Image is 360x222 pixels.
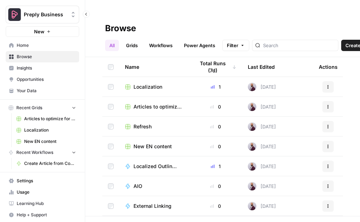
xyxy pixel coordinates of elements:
[195,143,236,150] div: 0
[13,136,79,147] a: New EN content
[248,83,276,91] div: [DATE]
[24,11,67,18] span: Preply Business
[24,127,76,133] span: Localization
[125,123,183,130] a: Refresh
[125,143,183,150] a: New EN content
[248,102,256,111] img: 61445erud2hss7yawz6txj1svo73
[17,76,76,83] span: Opportunities
[6,175,79,187] a: Settings
[133,202,171,210] span: External Linking
[16,149,53,156] span: Recent Workflows
[195,83,236,90] div: 1
[125,163,183,170] a: Localized Outline to Article
[6,62,79,74] a: Insights
[248,142,276,151] div: [DATE]
[195,183,236,190] div: 0
[263,42,335,49] input: Search
[8,8,21,21] img: Preply Business Logo
[248,122,276,131] div: [DATE]
[195,202,236,210] div: 0
[248,162,276,171] div: [DATE]
[24,116,76,122] span: Articles to optimize for AIO
[133,163,178,170] span: Localized Outline to Article
[6,74,79,85] a: Opportunities
[17,212,76,218] span: Help + Support
[6,51,79,62] a: Browse
[125,183,183,190] a: AIO
[6,40,79,51] a: Home
[319,57,338,77] div: Actions
[6,198,79,209] a: Learning Hub
[248,83,256,91] img: 61445erud2hss7yawz6txj1svo73
[145,40,177,51] a: Workflows
[248,182,256,190] img: 61445erud2hss7yawz6txj1svo73
[180,40,219,51] a: Power Agents
[133,183,142,190] span: AIO
[6,147,79,158] button: Recent Workflows
[6,187,79,198] a: Usage
[222,40,249,51] button: Filter
[125,103,183,110] a: Articles to optimize for AIO
[248,202,276,210] div: [DATE]
[133,143,172,150] span: New EN content
[133,103,183,110] span: Articles to optimize for AIO
[6,85,79,96] a: Your Data
[125,83,183,90] a: Localization
[195,103,236,110] div: 0
[6,26,79,37] button: New
[17,42,76,49] span: Home
[248,182,276,190] div: [DATE]
[195,163,236,170] div: 1
[17,65,76,71] span: Insights
[17,189,76,195] span: Usage
[105,40,119,51] a: All
[133,123,152,130] span: Refresh
[6,102,79,113] button: Recent Grids
[13,124,79,136] a: Localization
[248,57,275,77] div: Last Edited
[13,158,79,169] a: Create Article from Content Brief - Fork - B2B
[17,178,76,184] span: Settings
[248,102,276,111] div: [DATE]
[34,28,44,35] span: New
[248,142,256,151] img: 61445erud2hss7yawz6txj1svo73
[13,113,79,124] a: Articles to optimize for AIO
[195,57,236,77] div: Total Runs (7d)
[195,123,236,130] div: 0
[24,138,76,145] span: New EN content
[17,200,76,207] span: Learning Hub
[125,202,183,210] a: External Linking
[125,57,183,77] div: Name
[227,42,238,49] span: Filter
[248,162,256,171] img: 61445erud2hss7yawz6txj1svo73
[17,54,76,60] span: Browse
[248,202,256,210] img: 61445erud2hss7yawz6txj1svo73
[17,88,76,94] span: Your Data
[105,23,136,34] div: Browse
[133,83,162,90] span: Localization
[6,6,79,23] button: Workspace: Preply Business
[122,40,142,51] a: Grids
[24,160,76,167] span: Create Article from Content Brief - Fork - B2B
[6,209,79,221] button: Help + Support
[248,122,256,131] img: 61445erud2hss7yawz6txj1svo73
[16,105,42,111] span: Recent Grids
